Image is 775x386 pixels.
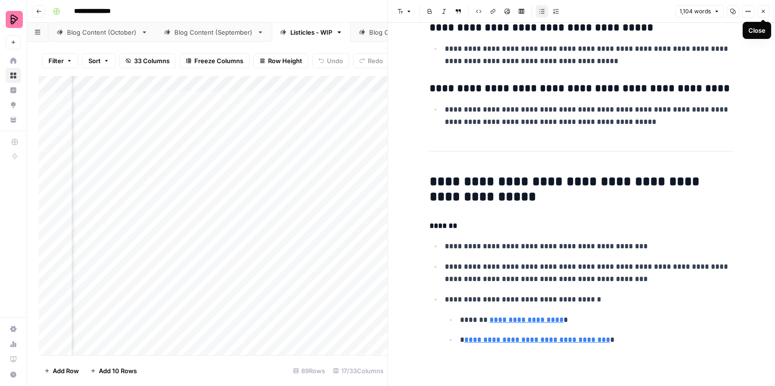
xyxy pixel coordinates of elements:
[289,363,329,378] div: 89 Rows
[369,28,436,37] div: Blog Content (August)
[180,53,249,68] button: Freeze Columns
[6,53,21,68] a: Home
[6,83,21,98] a: Insights
[6,68,21,83] a: Browse
[368,56,383,66] span: Redo
[48,23,156,42] a: Blog Content (October)
[38,363,85,378] button: Add Row
[6,337,21,352] a: Usage
[42,53,78,68] button: Filter
[329,363,388,378] div: 17/33 Columns
[6,97,21,113] a: Opportunities
[156,23,272,42] a: Blog Content (September)
[268,56,302,66] span: Row Height
[679,7,711,16] span: 1,104 words
[6,367,21,382] button: Help + Support
[134,56,170,66] span: 33 Columns
[85,363,143,378] button: Add 10 Rows
[6,321,21,337] a: Settings
[748,26,765,35] div: Close
[99,366,137,376] span: Add 10 Rows
[290,28,332,37] div: Listicles - WIP
[6,11,23,28] img: Preply Logo
[82,53,115,68] button: Sort
[194,56,243,66] span: Freeze Columns
[119,53,176,68] button: 33 Columns
[272,23,351,42] a: Listicles - WIP
[174,28,253,37] div: Blog Content (September)
[88,56,101,66] span: Sort
[6,112,21,127] a: Your Data
[353,53,389,68] button: Redo
[675,5,724,18] button: 1,104 words
[327,56,343,66] span: Undo
[351,23,455,42] a: Blog Content (August)
[6,8,21,31] button: Workspace: Preply
[53,366,79,376] span: Add Row
[67,28,137,37] div: Blog Content (October)
[48,56,64,66] span: Filter
[253,53,308,68] button: Row Height
[312,53,349,68] button: Undo
[6,352,21,367] a: Learning Hub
